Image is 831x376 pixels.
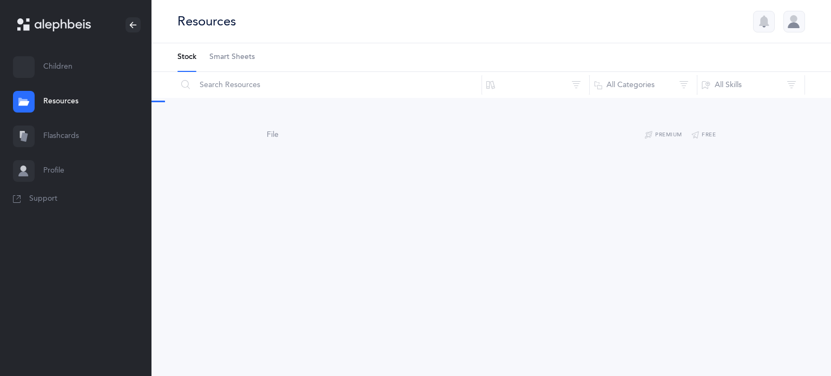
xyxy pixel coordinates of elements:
div: Resources [177,12,236,30]
input: Search Resources [177,72,482,98]
span: Smart Sheets [209,52,255,63]
button: All Skills [697,72,805,98]
button: Free [691,129,716,142]
button: Premium [644,129,682,142]
span: Support [29,194,57,205]
span: File [267,130,279,139]
button: All Categories [589,72,697,98]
